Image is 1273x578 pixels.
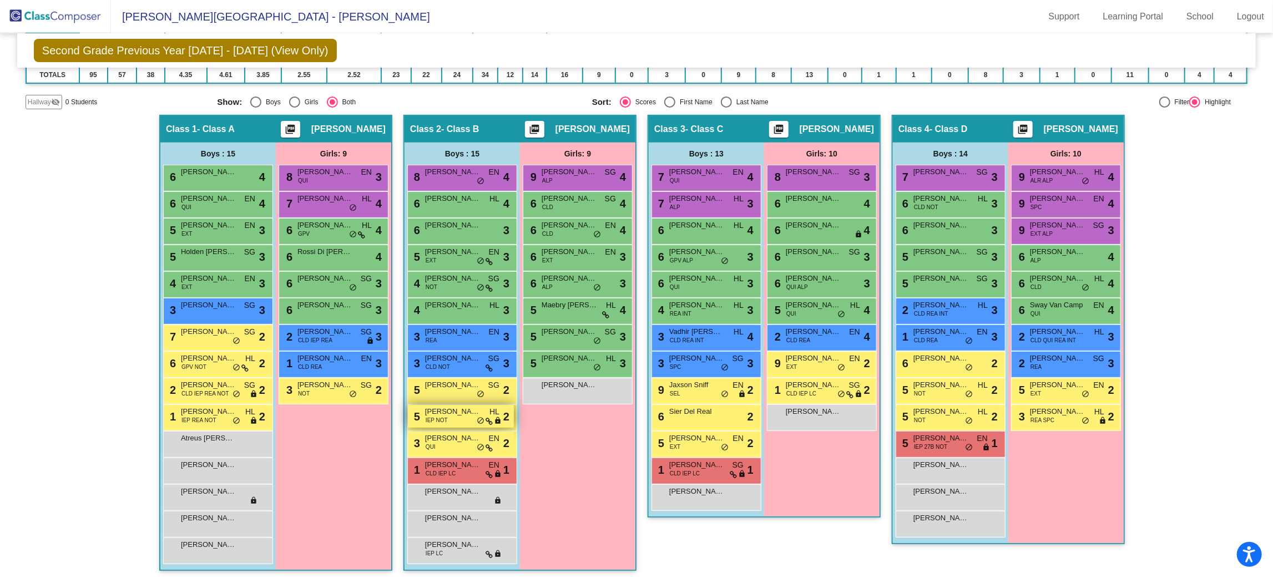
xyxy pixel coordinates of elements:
button: Print Students Details [525,121,544,138]
span: HL [978,193,988,205]
span: 6 [284,251,292,263]
span: do_not_disturb_alt [349,230,357,239]
td: 23 [381,67,411,83]
span: [PERSON_NAME] [669,220,725,231]
span: QUI ALP [786,283,808,291]
span: Class 1 [166,124,197,135]
span: 4 [655,304,664,316]
span: [PERSON_NAME] [669,193,725,204]
span: EXT [426,256,436,265]
span: [PERSON_NAME] [913,166,969,178]
mat-icon: picture_as_pdf [528,124,541,139]
span: [PERSON_NAME] [297,273,353,284]
span: EN [489,166,499,178]
span: CLD NOT [914,203,938,211]
span: SG [849,166,860,178]
span: 3 [376,275,382,292]
span: 4 [864,302,870,318]
span: 2 [900,304,908,316]
span: 6 [655,251,664,263]
span: [PERSON_NAME] [181,166,236,178]
span: 4 [503,195,509,212]
span: 3 [167,304,176,316]
span: SG [605,193,616,205]
td: 3.85 [245,67,281,83]
button: Print Students Details [769,121,789,138]
span: HL [1094,166,1104,178]
td: 8 [968,67,1003,83]
span: 4 [864,222,870,239]
span: [PERSON_NAME][GEOGRAPHIC_DATA] - [PERSON_NAME] [111,8,430,26]
span: 6 [167,171,176,183]
span: do_not_disturb_alt [477,257,484,266]
span: [PERSON_NAME] [425,300,481,311]
span: EN [489,246,499,258]
span: [PERSON_NAME] [669,273,725,284]
span: Sway Van Camp [1030,300,1085,311]
span: HL [362,193,372,205]
td: 1 [862,67,896,83]
span: 3 [992,195,998,212]
span: lock [855,230,862,239]
div: Scores [631,97,656,107]
span: 4 [376,222,382,239]
span: ALP [542,176,553,185]
div: Boys : 14 [893,143,1008,165]
span: 3 [259,302,265,318]
span: [PERSON_NAME] [786,246,841,257]
span: 4 [1108,275,1114,292]
span: EN [245,220,255,231]
div: Filter [1170,97,1190,107]
span: 3 [747,275,754,292]
span: 5 [167,224,176,236]
span: [PERSON_NAME] [669,300,725,311]
span: EN [1094,193,1104,205]
span: 9 [1016,171,1025,183]
span: [PERSON_NAME] [425,220,481,231]
span: 4 [411,304,420,316]
span: 3 [620,275,626,292]
span: 4 [376,249,382,265]
span: SG [488,273,499,285]
span: [PERSON_NAME] [913,273,969,284]
span: HL [606,300,616,311]
span: [PERSON_NAME] [542,193,597,204]
span: 3 [992,222,998,239]
span: [PERSON_NAME] [786,220,841,231]
span: [PERSON_NAME] [425,273,481,284]
span: Sort: [592,97,612,107]
td: 95 [79,67,108,83]
td: 9 [583,67,615,83]
span: 7 [655,197,664,210]
div: Boys : 13 [649,143,764,165]
span: do_not_disturb_alt [721,257,729,266]
span: [PERSON_NAME] [786,166,841,178]
span: 3 [259,275,265,292]
span: 4 [620,169,626,185]
td: 0 [828,67,862,83]
td: 38 [137,67,164,83]
span: 7 [655,171,664,183]
span: EN [361,166,372,178]
a: Logout [1228,8,1273,26]
span: EN [733,166,744,178]
span: 3 [747,249,754,265]
span: 6 [284,304,292,316]
td: 3 [648,67,685,83]
span: 3 [992,169,998,185]
span: HL [362,220,372,231]
span: HL [734,193,744,205]
span: [PERSON_NAME] [542,166,597,178]
div: Boys [261,97,281,107]
a: Learning Portal [1094,8,1173,26]
td: 0 [685,67,721,83]
span: 9 [1016,224,1025,236]
td: TOTALS [26,67,79,83]
button: Print Students Details [281,121,300,138]
span: 3 [503,302,509,318]
span: EN [605,246,616,258]
span: 3 [992,302,998,318]
span: 6 [900,224,908,236]
span: 6 [655,277,664,290]
span: [PERSON_NAME] [425,246,481,257]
